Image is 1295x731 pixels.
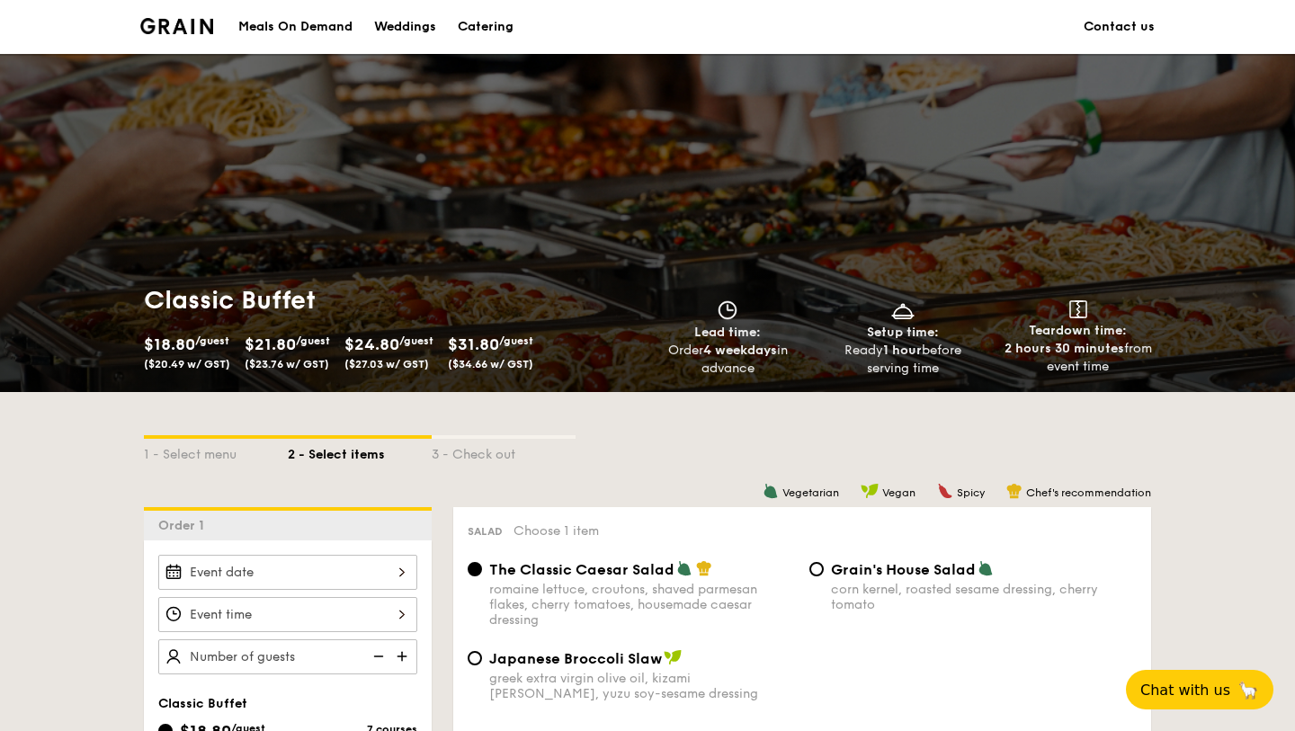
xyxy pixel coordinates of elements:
input: Event date [158,555,417,590]
span: Order 1 [158,518,211,533]
img: icon-vegan.f8ff3823.svg [861,483,879,499]
span: ($34.66 w/ GST) [448,358,533,370]
img: icon-chef-hat.a58ddaea.svg [696,560,712,576]
span: Setup time: [867,325,939,340]
div: greek extra virgin olive oil, kizami [PERSON_NAME], yuzu soy-sesame dressing [489,671,795,701]
span: Japanese Broccoli Slaw [489,650,662,667]
img: icon-teardown.65201eee.svg [1069,300,1087,318]
span: Vegetarian [782,486,839,499]
div: corn kernel, roasted sesame dressing, cherry tomato [831,582,1137,612]
div: Ready before serving time [823,342,984,378]
img: icon-vegan.f8ff3823.svg [664,649,682,665]
img: icon-clock.2db775ea.svg [714,300,741,320]
img: icon-chef-hat.a58ddaea.svg [1006,483,1023,499]
input: Number of guests [158,639,417,674]
div: 1 - Select menu [144,439,288,464]
span: Grain's House Salad [831,561,976,578]
div: 3 - Check out [432,439,576,464]
span: $21.80 [245,334,296,354]
strong: 1 hour [883,343,922,358]
div: romaine lettuce, croutons, shaved parmesan flakes, cherry tomatoes, housemade caesar dressing [489,582,795,628]
span: Teardown time: [1029,323,1127,338]
span: The Classic Caesar Salad [489,561,674,578]
span: Vegan [882,486,915,499]
span: Choose 1 item [514,523,599,539]
h1: Classic Buffet [144,284,640,316]
span: Chat with us [1140,682,1230,699]
img: icon-vegetarian.fe4039eb.svg [763,483,779,499]
span: $31.80 [448,334,499,354]
span: ($23.76 w/ GST) [245,358,329,370]
input: Grain's House Saladcorn kernel, roasted sesame dressing, cherry tomato [809,562,824,576]
span: ($20.49 w/ GST) [144,358,230,370]
input: Japanese Broccoli Slawgreek extra virgin olive oil, kizami [PERSON_NAME], yuzu soy-sesame dressing [468,651,482,665]
span: /guest [195,334,229,347]
span: Lead time: [694,325,761,340]
a: Logotype [140,18,213,34]
input: The Classic Caesar Saladromaine lettuce, croutons, shaved parmesan flakes, cherry tomatoes, house... [468,562,482,576]
span: Classic Buffet [158,696,247,711]
strong: 4 weekdays [703,343,777,358]
span: $18.80 [144,334,195,354]
span: /guest [499,334,533,347]
span: $24.80 [344,334,399,354]
img: icon-vegetarian.fe4039eb.svg [978,560,994,576]
img: icon-spicy.37a8142b.svg [937,483,953,499]
strong: 2 hours 30 minutes [1005,341,1124,356]
div: 2 - Select items [288,439,432,464]
span: Spicy [957,486,985,499]
span: ($27.03 w/ GST) [344,358,429,370]
img: icon-reduce.1d2dbef1.svg [363,639,390,673]
span: 🦙 [1237,680,1259,700]
img: Grain [140,18,213,34]
div: from event time [997,340,1158,376]
span: /guest [399,334,433,347]
div: Order in advance [647,342,808,378]
span: Chef's recommendation [1026,486,1151,499]
span: Salad [468,525,503,538]
input: Event time [158,597,417,632]
span: /guest [296,334,330,347]
img: icon-add.58712e84.svg [390,639,417,673]
img: icon-dish.430c3a2e.svg [889,300,916,320]
button: Chat with us🦙 [1126,670,1273,709]
img: icon-vegetarian.fe4039eb.svg [676,560,692,576]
